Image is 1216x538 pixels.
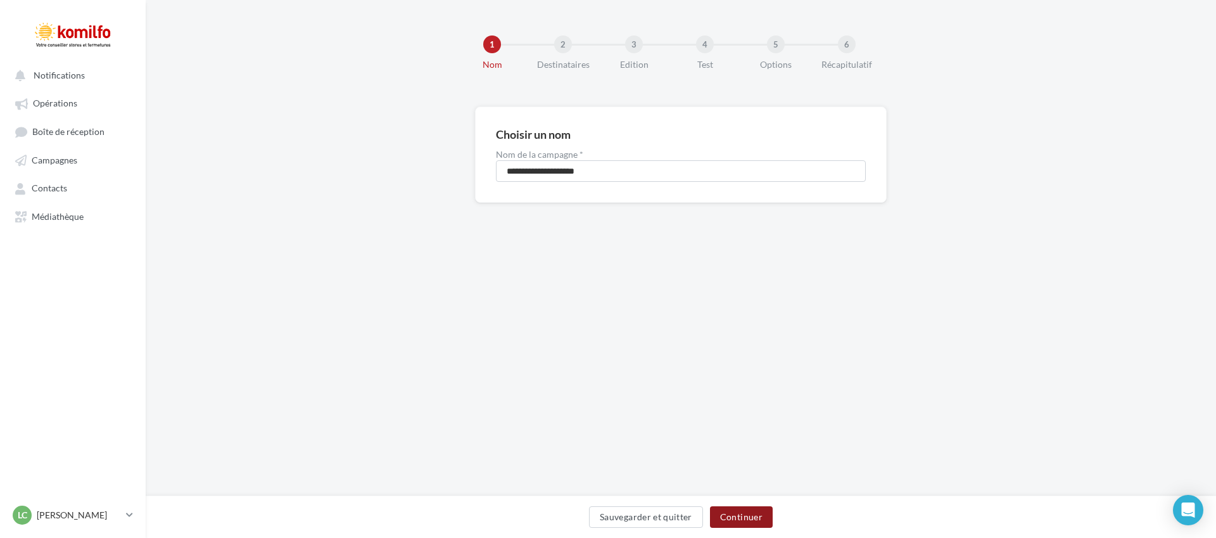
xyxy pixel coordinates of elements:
a: Médiathèque [8,205,138,227]
button: Continuer [710,506,773,528]
span: Contacts [32,183,67,194]
div: 6 [838,35,856,53]
span: Boîte de réception [32,126,104,137]
div: 4 [696,35,714,53]
a: Campagnes [8,148,138,171]
button: Notifications [8,63,133,86]
div: Nom [452,58,533,71]
label: Nom de la campagne * [496,150,866,159]
div: 3 [625,35,643,53]
p: [PERSON_NAME] [37,509,121,522]
div: Récapitulatif [806,58,887,71]
div: 5 [767,35,785,53]
a: Opérations [8,91,138,114]
button: Sauvegarder et quitter [589,506,703,528]
span: Médiathèque [32,211,84,222]
a: Lc [PERSON_NAME] [10,503,136,527]
div: Destinataires [522,58,604,71]
div: Choisir un nom [496,129,571,140]
span: Campagnes [32,155,77,165]
span: Opérations [33,98,77,109]
div: 1 [483,35,501,53]
span: Lc [18,509,27,522]
div: 2 [554,35,572,53]
a: Contacts [8,176,138,199]
div: Options [735,58,816,71]
span: Notifications [34,70,85,80]
a: Boîte de réception [8,120,138,143]
div: Test [664,58,745,71]
div: Edition [593,58,674,71]
div: Open Intercom Messenger [1173,495,1203,525]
